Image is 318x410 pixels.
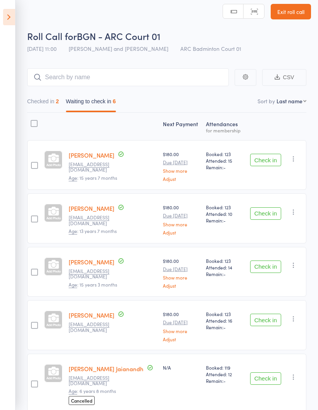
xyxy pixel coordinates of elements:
div: $180.00 [163,151,200,181]
a: Show more [163,328,200,334]
span: Remain: [206,271,242,277]
span: : 6 years 8 months [69,387,116,394]
div: $180.00 [163,257,200,288]
a: Show more [163,275,200,280]
div: N/A [163,364,200,371]
button: Waiting to check in6 [66,94,116,112]
span: Booked: 123 [206,257,242,264]
span: - [223,217,226,224]
span: Booked: 123 [206,151,242,157]
button: Check in [250,314,281,326]
span: - [223,164,226,170]
small: vrbhangale@gmail.com [69,162,119,173]
a: Adjust [163,230,200,235]
span: : 15 years 3 months [69,281,117,288]
div: $180.00 [163,311,200,341]
span: Attended: 15 [206,157,242,164]
label: Sort by [258,97,275,105]
a: [PERSON_NAME] [69,204,114,212]
div: Last name [277,97,302,105]
a: [PERSON_NAME] [69,311,114,319]
span: Booked: 119 [206,364,242,371]
a: Adjust [163,176,200,181]
span: Remain: [206,377,242,384]
span: Booked: 123 [206,311,242,317]
a: Show more [163,168,200,173]
button: CSV [262,69,306,86]
span: Attended: 16 [206,317,242,324]
small: jaianandh07@gmail.com [69,375,119,386]
a: [PERSON_NAME] [69,151,114,159]
span: ARC Badminton Court 01 [180,45,241,52]
small: Due [DATE] [163,266,200,272]
button: Checked in2 [27,94,59,112]
a: Exit roll call [271,4,311,19]
small: bdesai0505@gmail.com [69,215,119,226]
small: Due [DATE] [163,160,200,165]
button: Check in [250,261,281,273]
span: Remain: [206,164,242,170]
div: Atten­dances [203,116,245,137]
a: [PERSON_NAME] [69,258,114,266]
span: [PERSON_NAME] and [PERSON_NAME] [69,45,168,52]
span: Cancelled [69,396,95,405]
div: $180.00 [163,204,200,235]
span: Attended: 10 [206,210,242,217]
small: g.pramod.kumar@gmail.com [69,268,119,280]
span: Booked: 123 [206,204,242,210]
span: Roll Call for [27,30,77,42]
small: Sravankgolla@gmail.com [69,321,119,333]
button: Check in [250,207,281,220]
small: Due [DATE] [163,320,200,325]
span: [DATE] 11:00 [27,45,57,52]
a: Show more [163,222,200,227]
div: Next Payment [160,116,203,137]
span: Attended: 14 [206,264,242,271]
small: Due [DATE] [163,213,200,218]
a: Adjust [163,337,200,342]
span: Attended: 12 [206,371,242,377]
span: - [223,377,226,384]
div: for membership [206,128,242,133]
span: BGN - ARC Court 01 [77,30,161,42]
button: Check in [250,372,281,385]
span: : 15 years 7 months [69,174,117,181]
div: 6 [113,98,116,104]
span: - [223,324,226,330]
span: Remain: [206,217,242,224]
span: - [223,271,226,277]
input: Search by name [27,68,229,86]
a: [PERSON_NAME] Jaianandh [69,365,143,373]
span: : 13 years 7 months [69,228,117,235]
span: Remain: [206,324,242,330]
button: Check in [250,154,281,166]
a: Adjust [163,283,200,288]
div: 2 [56,98,59,104]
